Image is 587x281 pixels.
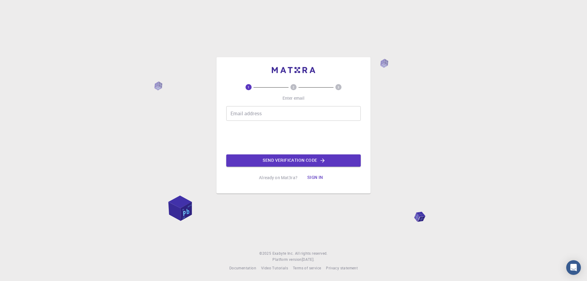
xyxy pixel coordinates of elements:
a: Documentation [229,265,256,271]
a: Terms of service [293,265,321,271]
button: Sign in [302,172,328,184]
div: Open Intercom Messenger [566,260,581,275]
button: Send verification code [226,154,361,167]
iframe: reCAPTCHA [247,126,340,150]
span: Video Tutorials [261,265,288,270]
span: Terms of service [293,265,321,270]
a: [DATE]. [302,257,315,263]
span: [DATE] . [302,257,315,262]
a: Privacy statement [326,265,358,271]
span: All rights reserved. [295,250,328,257]
text: 1 [248,85,249,89]
span: Platform version [272,257,301,263]
span: Privacy statement [326,265,358,270]
text: 3 [338,85,339,89]
span: Exabyte Inc. [272,251,294,256]
span: Documentation [229,265,256,270]
p: Enter email [282,95,305,101]
a: Video Tutorials [261,265,288,271]
span: © 2025 [259,250,272,257]
p: Already on Mat3ra? [259,175,297,181]
text: 2 [293,85,294,89]
a: Exabyte Inc. [272,250,294,257]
